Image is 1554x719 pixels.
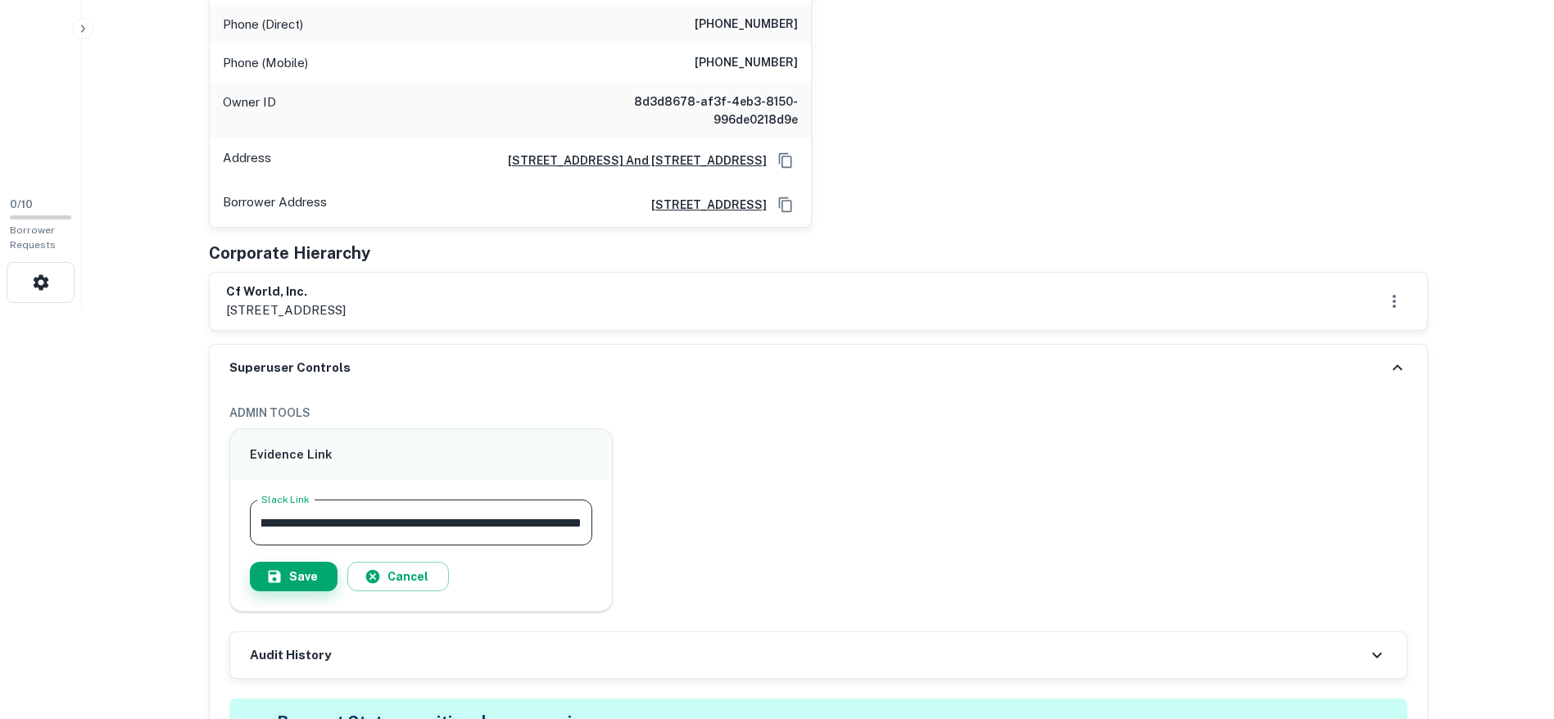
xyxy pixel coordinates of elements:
p: Address [223,148,271,173]
h6: cf world, inc. [226,283,346,301]
a: [STREET_ADDRESS] And [STREET_ADDRESS] [495,151,767,170]
span: 0 / 10 [10,198,33,210]
p: Phone (Direct) [223,15,303,34]
p: Owner ID [223,93,276,129]
h5: Corporate Hierarchy [209,241,370,265]
p: Phone (Mobile) [223,53,308,73]
a: [STREET_ADDRESS] [638,196,767,214]
h6: ADMIN TOOLS [229,404,1407,422]
span: Borrower Requests [10,224,56,251]
h6: Evidence Link [250,445,593,464]
button: Cancel [347,562,449,591]
label: Slack Link [261,492,310,506]
p: [STREET_ADDRESS] [226,301,346,320]
h6: Superuser Controls [229,359,351,378]
button: Copy Address [773,148,798,173]
iframe: Chat Widget [1472,588,1554,667]
p: Borrower Address [223,192,327,217]
h6: 8d3d8678-af3f-4eb3-8150-996de0218d9e [601,93,798,129]
button: Save [250,562,338,591]
h6: [PHONE_NUMBER] [695,15,798,34]
button: Copy Address [773,192,798,217]
h6: Audit History [250,646,331,665]
h6: [PHONE_NUMBER] [695,53,798,73]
